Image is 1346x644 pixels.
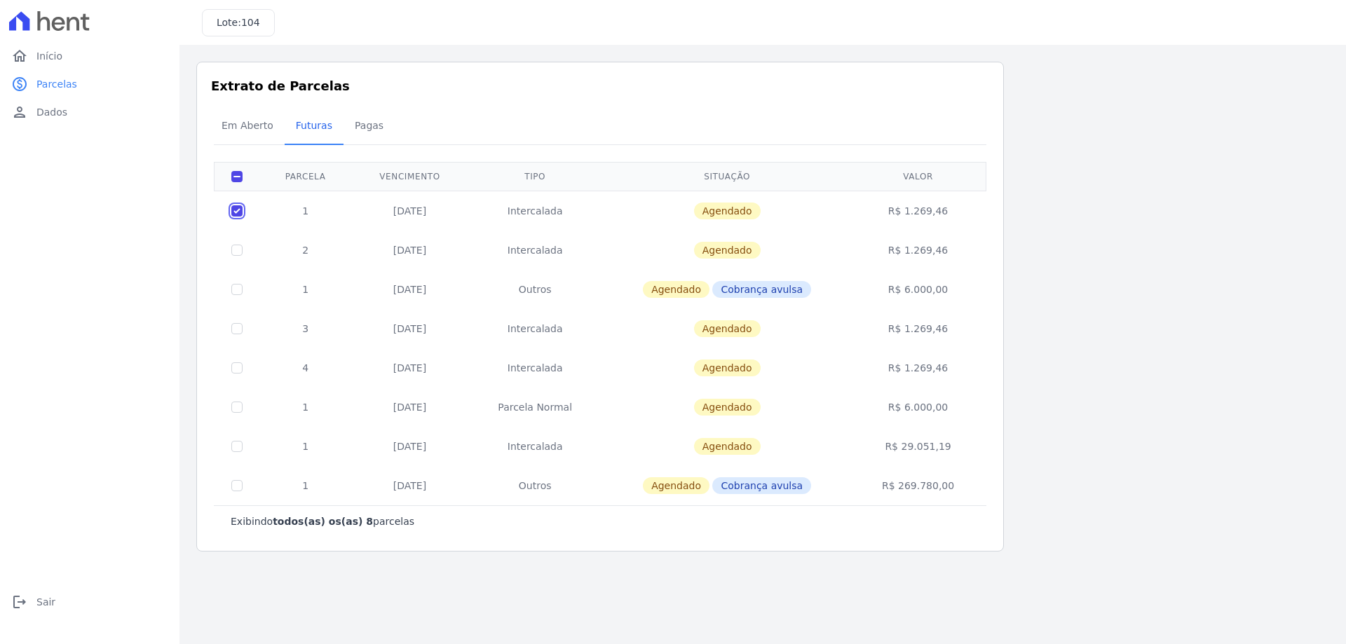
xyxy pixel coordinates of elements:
td: Outros [468,466,602,505]
span: Cobrança avulsa [712,477,811,494]
td: [DATE] [351,348,468,388]
i: home [11,48,28,64]
td: 4 [259,348,351,388]
th: Situação [602,162,852,191]
span: Futuras [287,111,341,139]
td: 1 [259,270,351,309]
span: Agendado [694,399,761,416]
a: personDados [6,98,174,126]
td: Intercalada [468,309,602,348]
td: R$ 1.269,46 [852,348,984,388]
td: [DATE] [351,191,468,231]
i: person [11,104,28,121]
p: Exibindo parcelas [231,514,414,528]
span: Cobrança avulsa [712,281,811,298]
b: todos(as) os(as) 8 [273,516,373,527]
span: Agendado [694,359,761,376]
th: Vencimento [351,162,468,191]
span: Agendado [694,242,761,259]
td: R$ 1.269,46 [852,309,984,348]
td: [DATE] [351,270,468,309]
td: 1 [259,427,351,466]
td: R$ 269.780,00 [852,466,984,505]
i: logout [11,594,28,610]
th: Tipo [468,162,602,191]
td: [DATE] [351,466,468,505]
th: Valor [852,162,984,191]
td: 3 [259,309,351,348]
td: 1 [259,466,351,505]
span: Agendado [694,203,761,219]
a: Futuras [285,109,344,145]
td: [DATE] [351,231,468,270]
td: Intercalada [468,427,602,466]
td: R$ 6.000,00 [852,270,984,309]
td: 1 [259,388,351,427]
td: 1 [259,191,351,231]
span: Dados [36,105,67,119]
td: Outros [468,270,602,309]
td: R$ 29.051,19 [852,427,984,466]
th: Parcela [259,162,351,191]
span: Agendado [643,281,709,298]
span: 104 [241,17,260,28]
span: Em Aberto [213,111,282,139]
td: Intercalada [468,231,602,270]
a: paidParcelas [6,70,174,98]
td: 2 [259,231,351,270]
span: Agendado [694,438,761,455]
span: Parcelas [36,77,77,91]
td: R$ 1.269,46 [852,191,984,231]
h3: Extrato de Parcelas [211,76,989,95]
td: [DATE] [351,309,468,348]
td: R$ 6.000,00 [852,388,984,427]
a: Em Aberto [210,109,285,145]
a: Pagas [344,109,395,145]
td: R$ 1.269,46 [852,231,984,270]
td: Intercalada [468,348,602,388]
td: Intercalada [468,191,602,231]
td: Parcela Normal [468,388,602,427]
span: Agendado [643,477,709,494]
span: Sair [36,595,55,609]
td: [DATE] [351,388,468,427]
span: Pagas [346,111,392,139]
h3: Lote: [217,15,260,30]
span: Início [36,49,62,63]
td: [DATE] [351,427,468,466]
a: logoutSair [6,588,174,616]
i: paid [11,76,28,93]
span: Agendado [694,320,761,337]
a: homeInício [6,42,174,70]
